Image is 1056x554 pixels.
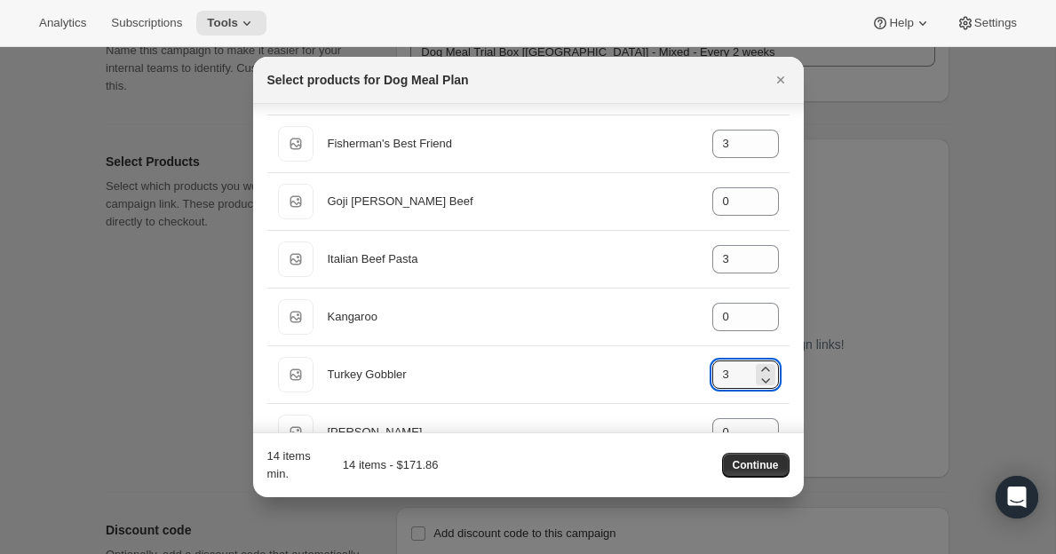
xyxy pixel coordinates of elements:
[207,16,238,30] span: Tools
[946,11,1028,36] button: Settings
[328,193,698,210] div: Goji [PERSON_NAME] Beef
[321,456,438,474] div: 14 items - $171.86
[889,16,913,30] span: Help
[39,16,86,30] span: Analytics
[328,308,698,326] div: Kangaroo
[100,11,193,36] button: Subscriptions
[328,250,698,268] div: Italian Beef Pasta
[267,71,469,89] h2: Select products for Dog Meal Plan
[196,11,266,36] button: Tools
[722,453,790,478] button: Continue
[267,447,314,483] div: 14 items min.
[996,476,1038,518] div: Open Intercom Messenger
[328,135,698,153] div: Fisherman's Best Friend
[733,458,779,472] span: Continue
[328,423,698,441] div: [PERSON_NAME]
[974,16,1017,30] span: Settings
[111,16,182,30] span: Subscriptions
[28,11,97,36] button: Analytics
[768,67,793,92] button: Close
[328,366,698,384] div: Turkey Gobbler
[861,11,941,36] button: Help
